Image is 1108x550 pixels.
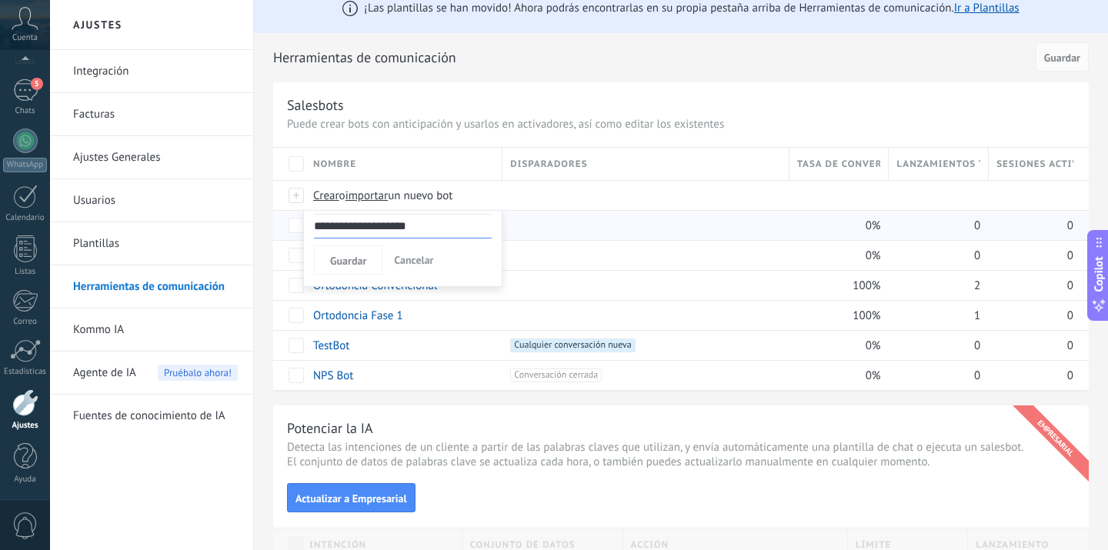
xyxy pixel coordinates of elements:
span: Cualquier conversación nueva [510,338,635,352]
span: Cancelar [394,253,433,267]
a: Herramientas de comunicación [73,265,238,308]
span: 100% [853,308,880,323]
div: 100% [789,271,882,300]
span: 1 [974,308,980,323]
span: Disparadores [510,157,587,172]
button: Guardar [314,245,382,275]
div: Salesbots [287,96,344,114]
div: 0% [789,331,882,360]
span: o [339,188,345,203]
span: Pruébalo ahora! [158,365,238,381]
div: 100% [789,301,882,330]
div: 0 [889,241,981,270]
div: 0 [889,331,981,360]
p: Puede crear bots con anticipación y usarlos en activadores, así como editar los existentes [287,117,1075,132]
a: Plantillas [73,222,238,265]
div: 0 [989,331,1073,360]
span: 0 [1067,308,1073,323]
a: Ortodoncia Fase 1 [313,308,403,323]
span: 0 [974,248,980,263]
div: Correo [3,317,48,327]
span: Sesiones activas [996,157,1073,172]
a: TestBot [313,338,349,353]
span: Agente de IA [73,352,136,395]
li: Herramientas de comunicación [50,265,253,308]
span: Conversación cerrada [510,368,602,382]
button: Cancelar [388,245,439,275]
span: 0 [1067,278,1073,293]
span: 2 [974,278,980,293]
span: Crear [313,188,339,203]
a: NPS Bot [313,368,353,383]
div: Calendario [3,213,48,223]
div: Listas [3,267,48,277]
div: Potenciar la IA [287,419,373,437]
span: Copilot [1091,256,1106,292]
div: 2 [889,271,981,300]
span: 0 [1067,248,1073,263]
a: Fuentes de conocimiento de IA [73,395,238,438]
span: Guardar [330,255,366,266]
a: Integración [73,50,238,93]
p: Detecta las intenciones de un cliente a partir de las palabras claves que utilizan, y envía autom... [287,440,1075,469]
a: Usuarios [73,179,238,222]
li: Usuarios [50,179,253,222]
div: 0 [989,271,1073,300]
span: un nuevo bot [388,188,452,203]
span: Nombre [313,157,356,172]
div: 0% [789,211,882,240]
li: Agente de IA [50,352,253,395]
a: Actualizar a Empresarial [287,490,415,505]
span: Actualizar a Empresarial [295,493,407,504]
div: 0 [889,211,981,240]
div: Chats [3,106,48,116]
div: Estadísticas [3,367,48,377]
span: Lanzamientos totales [896,157,980,172]
div: 0 [989,241,1073,270]
span: 100% [853,278,880,293]
span: 0 [974,218,980,233]
span: 0% [866,218,881,233]
div: Ajustes [3,421,48,431]
a: Facturas [73,93,238,136]
span: 0 [974,368,980,383]
span: 5 [31,78,43,90]
button: Guardar [1036,42,1089,72]
span: 0 [1067,338,1073,353]
a: Ajustes Generales [73,136,238,179]
span: 0 [974,338,980,353]
span: 0 [1067,218,1073,233]
span: 0% [866,248,881,263]
li: Ajustes Generales [50,136,253,179]
div: 0 [989,211,1073,240]
div: empresarial [1010,392,1102,485]
div: 0% [789,241,882,270]
a: Kommo IA [73,308,238,352]
li: Fuentes de conocimiento de IA [50,395,253,437]
div: 1 [889,301,981,330]
button: Actualizar a Empresarial [287,483,415,512]
span: importar [345,188,389,203]
div: 0 [989,301,1073,330]
li: Plantillas [50,222,253,265]
div: 0 [889,361,981,390]
span: 0 [1067,368,1073,383]
li: Integración [50,50,253,93]
li: Kommo IA [50,308,253,352]
div: 0% [789,361,882,390]
li: Facturas [50,93,253,136]
span: Guardar [1044,52,1080,63]
span: 0% [866,368,881,383]
div: 0 [989,361,1073,390]
span: Tasa de conversión [797,157,881,172]
a: Agente de IAPruébalo ahora! [73,352,238,395]
h2: Herramientas de comunicación [273,42,1030,73]
div: WhatsApp [3,158,47,172]
div: Ayuda [3,475,48,485]
span: 0% [866,338,881,353]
